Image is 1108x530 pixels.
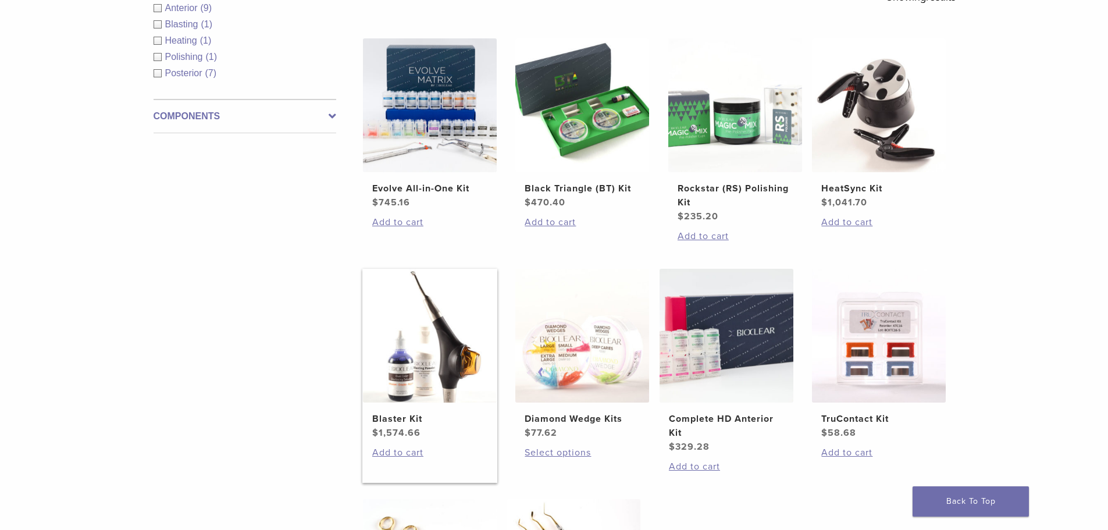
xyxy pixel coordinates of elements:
a: Blaster KitBlaster Kit $1,574.66 [362,269,498,440]
span: $ [669,441,675,453]
h2: Evolve All-in-One Kit [372,182,487,195]
span: Heating [165,35,200,45]
span: $ [525,197,531,208]
h2: Blaster Kit [372,412,487,426]
span: $ [678,211,684,222]
span: $ [372,427,379,439]
span: Posterior [165,68,205,78]
img: HeatSync Kit [812,38,946,172]
bdi: 745.16 [372,197,410,208]
label: Components [154,109,336,123]
span: (1) [200,35,212,45]
img: TruContact Kit [812,269,946,403]
a: Add to cart: “Black Triangle (BT) Kit” [525,215,640,229]
a: Add to cart: “Blaster Kit” [372,446,487,460]
a: Evolve All-in-One KitEvolve All-in-One Kit $745.16 [362,38,498,209]
bdi: 1,041.70 [821,197,867,208]
span: $ [372,197,379,208]
span: Anterior [165,3,201,13]
a: Back To Top [913,486,1029,517]
a: Rockstar (RS) Polishing KitRockstar (RS) Polishing Kit $235.20 [668,38,803,223]
a: Add to cart: “Complete HD Anterior Kit” [669,460,784,474]
span: $ [821,197,828,208]
a: Add to cart: “TruContact Kit” [821,446,936,460]
img: Blaster Kit [363,269,497,403]
a: Diamond Wedge KitsDiamond Wedge Kits $77.62 [515,269,650,440]
a: TruContact KitTruContact Kit $58.68 [811,269,947,440]
span: (1) [205,52,217,62]
a: HeatSync KitHeatSync Kit $1,041.70 [811,38,947,209]
img: Evolve All-in-One Kit [363,38,497,172]
a: Select options for “Diamond Wedge Kits” [525,446,640,460]
h2: Diamond Wedge Kits [525,412,640,426]
a: Complete HD Anterior KitComplete HD Anterior Kit $329.28 [659,269,795,454]
h2: TruContact Kit [821,412,936,426]
span: (9) [201,3,212,13]
bdi: 470.40 [525,197,565,208]
h2: Rockstar (RS) Polishing Kit [678,182,793,209]
span: $ [821,427,828,439]
a: Add to cart: “Evolve All-in-One Kit” [372,215,487,229]
a: Black Triangle (BT) KitBlack Triangle (BT) Kit $470.40 [515,38,650,209]
img: Black Triangle (BT) Kit [515,38,649,172]
bdi: 1,574.66 [372,427,421,439]
img: Rockstar (RS) Polishing Kit [668,38,802,172]
bdi: 329.28 [669,441,710,453]
img: Diamond Wedge Kits [515,269,649,403]
bdi: 77.62 [525,427,557,439]
span: Blasting [165,19,201,29]
span: (1) [201,19,212,29]
h2: Complete HD Anterior Kit [669,412,784,440]
h2: HeatSync Kit [821,182,936,195]
span: (7) [205,68,217,78]
bdi: 58.68 [821,427,856,439]
a: Add to cart: “HeatSync Kit” [821,215,936,229]
h2: Black Triangle (BT) Kit [525,182,640,195]
bdi: 235.20 [678,211,718,222]
img: Complete HD Anterior Kit [660,269,793,403]
a: Add to cart: “Rockstar (RS) Polishing Kit” [678,229,793,243]
span: Polishing [165,52,206,62]
span: $ [525,427,531,439]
